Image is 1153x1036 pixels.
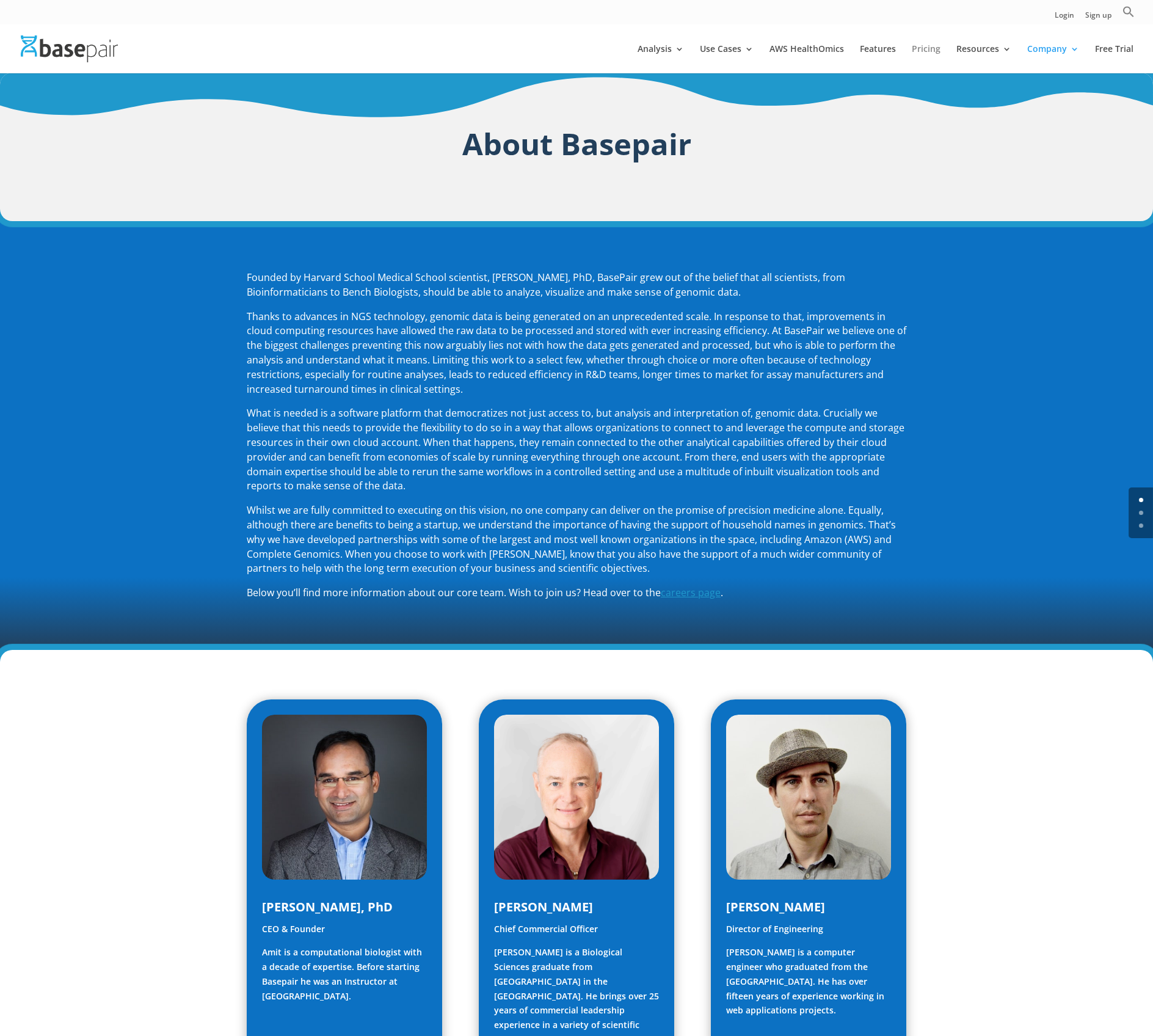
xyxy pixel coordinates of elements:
[1095,45,1133,73] a: Free Trial
[262,899,393,915] span: [PERSON_NAME], PhD
[1085,12,1111,24] a: Sign up
[912,45,940,73] a: Pricing
[860,45,896,73] a: Features
[726,922,891,945] p: Director of Engineering
[700,45,754,73] a: Use Cases
[247,310,906,396] span: Thanks to advances in NGS technology, genomic data is being generated on an unprecedented scale. ...
[247,406,906,503] p: What is needed is a software platform that democratizes not just access to, but analysis and inte...
[956,45,1011,73] a: Resources
[726,899,825,915] span: [PERSON_NAME]
[1055,12,1074,24] a: Login
[918,948,1138,1021] iframe: Drift Widget Chat Controller
[721,586,723,599] span: .
[638,45,684,73] a: Analysis
[1122,5,1135,18] svg: Search
[494,922,659,945] p: Chief Commercial Officer
[661,586,721,599] a: careers page
[1122,5,1135,24] a: Search Icon Link
[769,45,844,73] a: AWS HealthOmics
[1139,498,1143,502] a: 0
[1139,511,1143,515] a: 1
[247,122,906,172] h1: About Basepair
[1027,45,1079,73] a: Company
[247,503,896,575] span: Whilst we are fully committed to executing on this vision, no one company can deliver on the prom...
[494,899,593,915] span: [PERSON_NAME]
[21,35,118,62] img: Basepair
[247,271,906,310] p: Founded by Harvard School Medical School scientist, [PERSON_NAME], PhD, BasePair grew out of the ...
[247,586,661,599] span: Below you’ll find more information about our core team. Wish to join us? Head over to the
[726,945,891,1018] p: [PERSON_NAME] is a computer engineer who graduated from the [GEOGRAPHIC_DATA]. He has over fiftee...
[1139,523,1143,528] a: 2
[262,945,427,1003] p: Amit is a computational biologist with a decade of expertise. Before starting Basepair he was an ...
[262,922,427,945] p: CEO & Founder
